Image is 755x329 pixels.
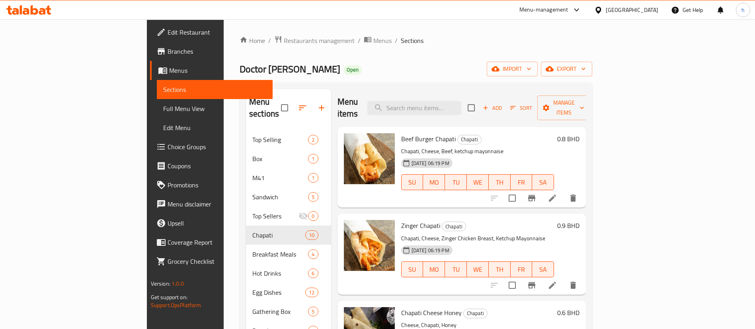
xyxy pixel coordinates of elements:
[308,308,318,315] span: 5
[401,220,440,232] span: Zinger Chapati
[246,206,331,226] div: Top Sellers0
[252,211,298,221] div: Top Sellers
[168,142,267,152] span: Choice Groups
[532,261,554,277] button: SA
[522,189,541,208] button: Branch-specific-item
[492,264,507,275] span: TH
[493,64,531,74] span: import
[308,136,318,144] span: 2
[157,118,273,137] a: Edit Menu
[308,154,318,164] div: items
[448,264,464,275] span: TU
[405,177,420,188] span: SU
[168,257,267,266] span: Grocery Checklist
[508,102,534,114] button: Sort
[504,277,521,294] span: Select to update
[252,249,308,259] span: Breakfast Meals
[252,288,305,297] span: Egg Dishes
[252,192,308,202] span: Sandwich
[426,264,442,275] span: MO
[293,98,312,117] span: Sort sections
[308,173,318,183] div: items
[535,264,551,275] span: SA
[169,66,267,75] span: Menus
[741,6,745,14] span: h
[308,270,318,277] span: 6
[150,214,273,233] a: Upsell
[308,135,318,144] div: items
[150,233,273,252] a: Coverage Report
[252,307,308,316] div: Gathering Box
[519,5,568,15] div: Menu-management
[480,102,505,114] span: Add item
[298,211,308,221] svg: Inactive section
[252,173,308,183] span: M41
[163,85,267,94] span: Sections
[423,174,445,190] button: MO
[151,300,201,310] a: Support.OpsPlatform
[246,283,331,302] div: Egg Dishes12
[511,174,533,190] button: FR
[557,220,579,231] h6: 0.9 BHD
[308,155,318,163] span: 1
[163,123,267,132] span: Edit Menu
[467,174,489,190] button: WE
[457,135,482,144] div: Chapati
[364,35,392,46] a: Menus
[548,280,557,290] a: Edit menu item
[163,104,267,113] span: Full Menu View
[442,222,466,231] span: Chapati
[510,103,532,113] span: Sort
[463,99,480,116] span: Select section
[150,156,273,175] a: Coupons
[401,133,456,145] span: Beef Burger Chapati
[305,288,318,297] div: items
[504,190,521,206] span: Select to update
[276,99,293,116] span: Select all sections
[338,96,358,120] h2: Menu items
[150,23,273,42] a: Edit Restaurant
[150,195,273,214] a: Menu disclaimer
[482,103,503,113] span: Add
[308,249,318,259] div: items
[548,193,557,203] a: Edit menu item
[511,261,533,277] button: FR
[405,264,420,275] span: SU
[557,133,579,144] h6: 0.8 BHD
[246,264,331,283] div: Hot Drinks6
[150,137,273,156] a: Choice Groups
[168,27,267,37] span: Edit Restaurant
[505,102,537,114] span: Sort items
[408,247,453,254] span: [DATE] 06:19 PM
[246,130,331,149] div: Top Selling2
[541,62,592,76] button: export
[423,261,445,277] button: MO
[168,180,267,190] span: Promotions
[308,212,318,220] span: 0
[492,177,507,188] span: TH
[535,177,551,188] span: SA
[467,261,489,277] button: WE
[547,64,586,74] span: export
[401,261,423,277] button: SU
[240,35,592,46] nav: breadcrumb
[305,230,318,240] div: items
[246,187,331,206] div: Sandwich5
[157,99,273,118] a: Full Menu View
[252,269,308,278] div: Hot Drinks
[312,98,331,117] button: Add section
[240,60,340,78] span: Doctor [PERSON_NAME]
[306,289,318,296] span: 12
[344,133,395,184] img: Beef Burger Chapati
[151,278,170,289] span: Version:
[252,230,305,240] span: Chapati
[246,226,331,245] div: Chapati10
[150,252,273,271] a: Grocery Checklist
[489,261,511,277] button: TH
